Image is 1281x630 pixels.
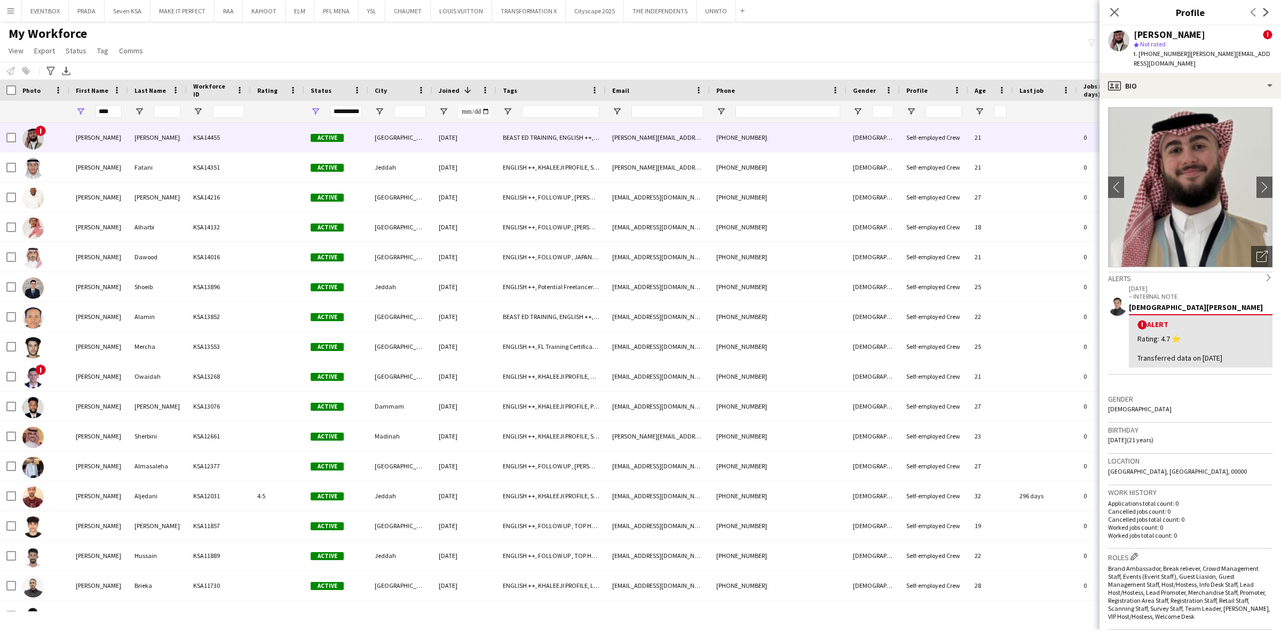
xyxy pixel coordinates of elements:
div: [PERSON_NAME] [69,541,128,570]
div: [PERSON_NAME][EMAIL_ADDRESS][DOMAIN_NAME] [606,153,710,182]
div: [EMAIL_ADDRESS][DOMAIN_NAME] [606,212,710,242]
div: [EMAIL_ADDRESS][DOMAIN_NAME] [606,332,710,361]
div: Self-employed Crew [900,511,968,540]
div: 296 days [1013,481,1077,511]
button: Cityscape 2025 [566,1,624,21]
div: ENGLISH ++, Potential Freelancer Training, TOP HOST/HOSTESS, TOP PROMOTER, TOP [PERSON_NAME] [496,272,606,301]
div: [DEMOGRAPHIC_DATA] [847,511,900,540]
div: KSA14132 [187,212,251,242]
div: Self-employed Crew [900,242,968,272]
button: Seven KSA [105,1,151,21]
div: [PHONE_NUMBER] [710,451,847,481]
div: Jeddah [368,481,432,511]
div: [PHONE_NUMBER] [710,302,847,331]
div: [PHONE_NUMBER] [710,332,847,361]
img: Omar Hussain [22,546,44,568]
span: Rating [257,86,278,94]
div: KSA13076 [187,392,251,421]
div: [GEOGRAPHIC_DATA] [368,302,432,331]
button: Open Filter Menu [716,107,726,116]
button: RAA [215,1,243,21]
img: Omar Mohamed Almardi [22,397,44,418]
div: 27 [968,182,1013,212]
div: 21 [968,123,1013,152]
a: Status [61,44,91,58]
button: PRADA [69,1,105,21]
div: KSA12031 [187,481,251,511]
button: Open Filter Menu [439,107,448,116]
a: Tag [93,44,113,58]
img: Omar Almasaleha [22,457,44,478]
app-action-btn: Advanced filters [44,65,57,77]
a: Export [30,44,59,58]
div: [DEMOGRAPHIC_DATA] [847,123,900,152]
div: BEAST ED TRAINING, ENGLISH ++, KHALEEJI PROFILE, TOP HOST/HOSTESS, TOP PROMOTER, TOP [PERSON_NAME] [496,123,606,152]
div: Alghemari [128,601,187,630]
input: Gender Filter Input [872,105,893,118]
img: Omar Sherbini [22,427,44,448]
div: Mercha [128,332,187,361]
div: 0 [1077,153,1146,182]
div: [GEOGRAPHIC_DATA] [368,571,432,600]
button: CHAUMET [385,1,431,21]
input: Email Filter Input [631,105,703,118]
div: 19 [968,511,1013,540]
div: 22 [968,541,1013,570]
div: [PERSON_NAME] [69,511,128,540]
div: ENGLISH ++, FOLLOW UP , [PERSON_NAME] PROFILE, TOP HOST/HOSTESS, TOP PROMOTER, TOP [PERSON_NAME] [496,182,606,212]
div: [PERSON_NAME] [69,212,128,242]
div: 0 [1077,212,1146,242]
div: 0 [1077,541,1146,570]
div: [PHONE_NUMBER] [710,242,847,272]
div: KSA12661 [187,421,251,451]
img: Omar Shoeib [22,277,44,299]
div: [PERSON_NAME] [69,392,128,421]
div: 0 [1077,421,1146,451]
div: ENGLISH ++, FOLLOW UP , TOP HOST/HOSTESS, TOP PROMOTER, TOP [PERSON_NAME] [496,541,606,570]
div: [DEMOGRAPHIC_DATA] [847,421,900,451]
h3: Profile [1100,5,1281,19]
img: Alamin Omar Alamin [22,307,44,329]
div: ENGLISH ++, KHALEEJI PROFILE, TOP HOST/HOSTESS, TOP PROMOTER, TOP USHER [496,601,606,630]
div: ENGLISH ++, FOLLOW UP , [PERSON_NAME] PROFILE, TOP HOST/HOSTESS, TOP PROMOTER, TOP [PERSON_NAME] [496,451,606,481]
div: [DATE] [432,302,496,331]
button: YSL [359,1,385,21]
span: Not rated [1140,40,1166,48]
div: 23 [968,421,1013,451]
button: Open Filter Menu [612,107,622,116]
img: Omar Aljedani [22,487,44,508]
div: [EMAIL_ADDRESS][DOMAIN_NAME] [606,392,710,421]
span: | [PERSON_NAME][EMAIL_ADDRESS][DOMAIN_NAME] [1134,50,1270,67]
div: [EMAIL_ADDRESS][DOMAIN_NAME] [606,481,710,511]
div: [GEOGRAPHIC_DATA] [368,451,432,481]
div: [DEMOGRAPHIC_DATA] [847,481,900,511]
div: 0 [1077,302,1146,331]
div: ENGLISH ++, KHALEEJI PROFILE, SAUDI NATIONAL, TOP HOST/HOSTESS, TOP PROMOTER, TOP USHER [496,421,606,451]
div: 0 [1077,511,1146,540]
div: KSA14016 [187,242,251,272]
div: [DEMOGRAPHIC_DATA] [847,541,900,570]
div: Fatani [128,153,187,182]
div: 27 [968,392,1013,421]
span: Workforce ID [193,82,232,98]
div: 21 [968,362,1013,391]
div: Owaidah [128,362,187,391]
div: KSA11730 [187,571,251,600]
div: [PHONE_NUMBER] [710,123,847,152]
div: [PERSON_NAME] [69,272,128,301]
div: [PERSON_NAME] [69,242,128,272]
div: [DATE] [432,421,496,451]
div: [EMAIL_ADDRESS][DOMAIN_NAME] [606,601,710,630]
div: [GEOGRAPHIC_DATA] [368,212,432,242]
input: Workforce ID Filter Input [212,105,244,118]
div: [PERSON_NAME] [69,421,128,451]
div: [DEMOGRAPHIC_DATA] [847,601,900,630]
input: Profile Filter Input [926,105,962,118]
div: [PERSON_NAME] [69,302,128,331]
div: KSA13852 [187,302,251,331]
div: 18 [968,212,1013,242]
div: Sherbini [128,421,187,451]
div: Self-employed Crew [900,392,968,421]
div: 0 [1077,332,1146,361]
img: Omar Ahmad [22,516,44,538]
